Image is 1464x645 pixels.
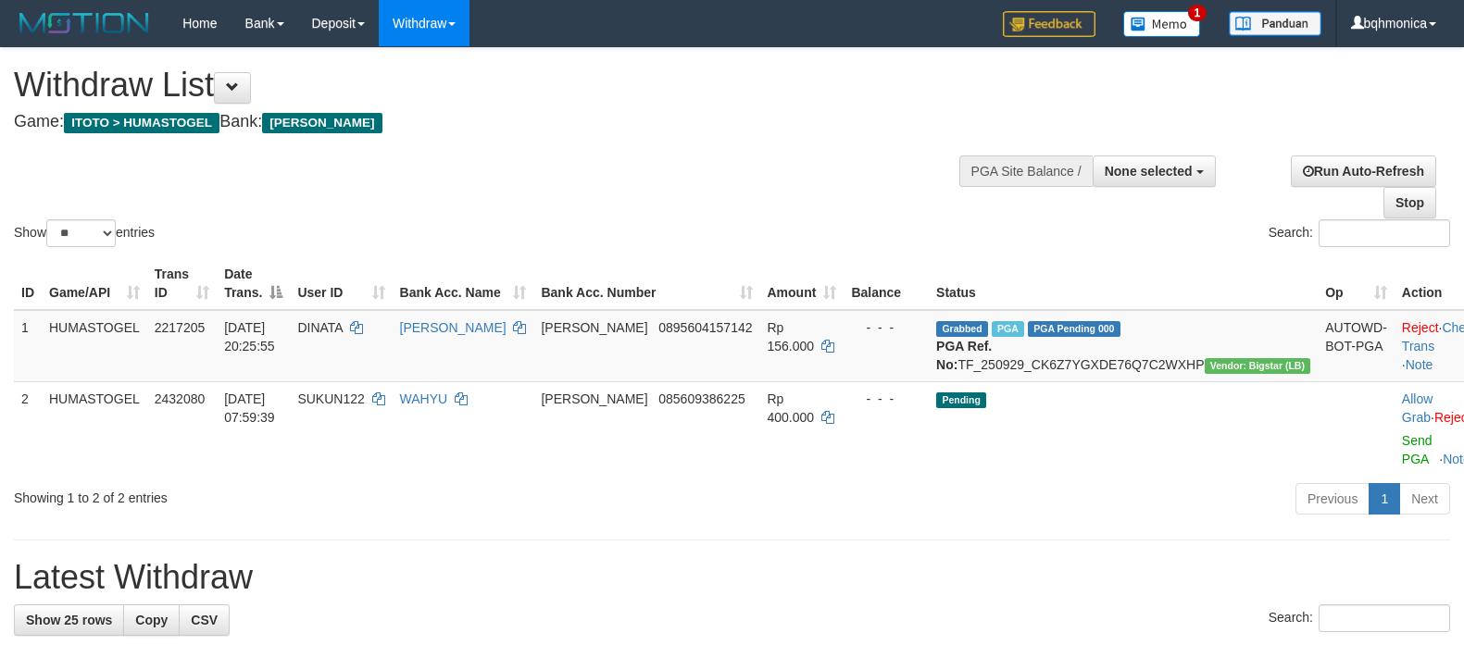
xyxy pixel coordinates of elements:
[760,257,845,310] th: Amount: activate to sort column ascending
[929,310,1318,382] td: TF_250929_CK6Z7YGXDE76Q7C2WXHP
[14,381,42,476] td: 2
[1123,11,1201,37] img: Button%20Memo.svg
[533,257,759,310] th: Bank Acc. Number: activate to sort column ascending
[42,310,147,382] td: HUMASTOGEL
[936,339,992,372] b: PGA Ref. No:
[992,321,1024,337] span: Marked by bqhdiky
[959,155,1093,187] div: PGA Site Balance /
[14,67,957,104] h1: Withdraw List
[262,113,382,133] span: [PERSON_NAME]
[929,257,1318,310] th: Status
[147,257,217,310] th: Trans ID: activate to sort column ascending
[1402,391,1434,425] span: ·
[844,257,929,310] th: Balance
[541,320,647,335] span: [PERSON_NAME]
[224,391,275,425] span: [DATE] 07:59:39
[768,320,815,354] span: Rp 156.000
[135,613,168,627] span: Copy
[1318,257,1395,310] th: Op: activate to sort column ascending
[123,604,180,636] a: Copy
[1269,604,1450,632] label: Search:
[155,320,206,335] span: 2217205
[658,320,752,335] span: Copy 0895604157142 to clipboard
[46,219,116,247] select: Showentries
[541,391,647,406] span: [PERSON_NAME]
[936,392,986,408] span: Pending
[1402,391,1433,425] a: Allow Grab
[1369,483,1400,515] a: 1
[217,257,290,310] th: Date Trans.: activate to sort column descending
[768,391,815,425] span: Rp 400.000
[1093,155,1216,187] button: None selected
[224,320,275,354] span: [DATE] 20:25:55
[1295,483,1370,515] a: Previous
[1399,483,1450,515] a: Next
[14,559,1450,596] h1: Latest Withdraw
[14,219,155,247] label: Show entries
[297,320,343,335] span: DINATA
[14,481,596,507] div: Showing 1 to 2 of 2 entries
[1406,357,1433,372] a: Note
[1205,358,1311,374] span: Vendor URL: https://dashboard.q2checkout.com/secure
[1229,11,1321,36] img: panduan.png
[400,320,507,335] a: [PERSON_NAME]
[658,391,745,406] span: Copy 085609386225 to clipboard
[400,391,448,406] a: WAHYU
[191,613,218,627] span: CSV
[155,391,206,406] span: 2432080
[14,310,42,382] td: 1
[1402,433,1433,466] a: Send PGA
[64,113,219,133] span: ITOTO > HUMASTOGEL
[1003,11,1095,37] img: Feedback.jpg
[936,321,988,337] span: Grabbed
[1291,155,1436,187] a: Run Auto-Refresh
[1028,321,1120,337] span: PGA Pending
[14,113,957,131] h4: Game: Bank:
[42,381,147,476] td: HUMASTOGEL
[851,318,921,337] div: - - -
[1383,187,1436,218] a: Stop
[14,9,155,37] img: MOTION_logo.png
[1188,5,1207,21] span: 1
[393,257,534,310] th: Bank Acc. Name: activate to sort column ascending
[179,604,230,636] a: CSV
[1402,320,1439,335] a: Reject
[14,257,42,310] th: ID
[1269,219,1450,247] label: Search:
[297,391,364,406] span: SUKUN122
[42,257,147,310] th: Game/API: activate to sort column ascending
[1105,164,1193,179] span: None selected
[1319,219,1450,247] input: Search:
[1319,604,1450,632] input: Search:
[290,257,392,310] th: User ID: activate to sort column ascending
[851,390,921,408] div: - - -
[1318,310,1395,382] td: AUTOWD-BOT-PGA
